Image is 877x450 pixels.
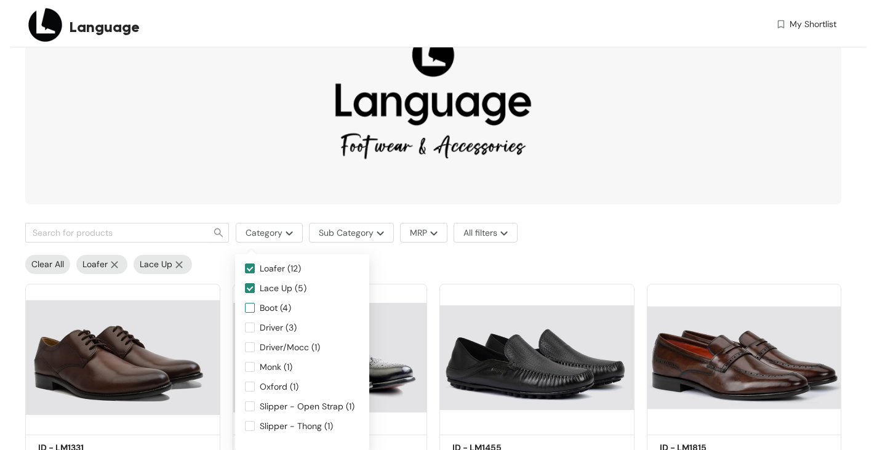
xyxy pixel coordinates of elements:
img: Buyer Portal [25,5,65,45]
span: search [209,228,228,238]
img: more-options [282,231,293,236]
img: 09708725-278f-45f5-86b2-1929bbe12f43 [25,284,220,431]
span: Sub Category [319,226,374,239]
span: Loafer [82,258,108,271]
span: MRP [410,226,427,239]
span: Loafer (12) [255,262,306,275]
img: 3ad1bfdd-4999-4b22-86cd-407398a869dc [647,284,842,431]
img: more-options [108,261,121,268]
span: Lace Up (5) [255,281,311,295]
span: My Shortlist [790,18,836,31]
img: more-options [374,231,384,236]
span: Monk (1) [255,360,297,374]
button: search [209,223,229,243]
img: wishlist [775,18,787,31]
span: Slipper - Thong (1) [255,419,338,433]
button: All filtersmore-options [454,223,518,243]
span: Driver/Mocc (1) [255,340,325,354]
span: Boot (4) [255,301,296,315]
button: MRPmore-options [400,223,447,243]
img: more-options [497,231,508,236]
span: Driver (3) [255,321,302,334]
img: more-options [172,261,186,268]
span: Category [246,226,282,239]
button: Sub Categorymore-options [309,223,394,243]
button: Categorymore-options [236,223,303,243]
span: Clear All [31,258,64,271]
img: 567b2850-db24-48fa-ba35-45bb02862228 [439,284,635,431]
span: Slipper - Open Strap (1) [255,400,359,413]
span: Oxford (1) [255,380,303,393]
span: Lace Up [140,258,172,271]
img: more-options [427,231,438,236]
span: Language [70,16,140,38]
input: Search for products [33,226,193,239]
span: All filters [463,226,497,239]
